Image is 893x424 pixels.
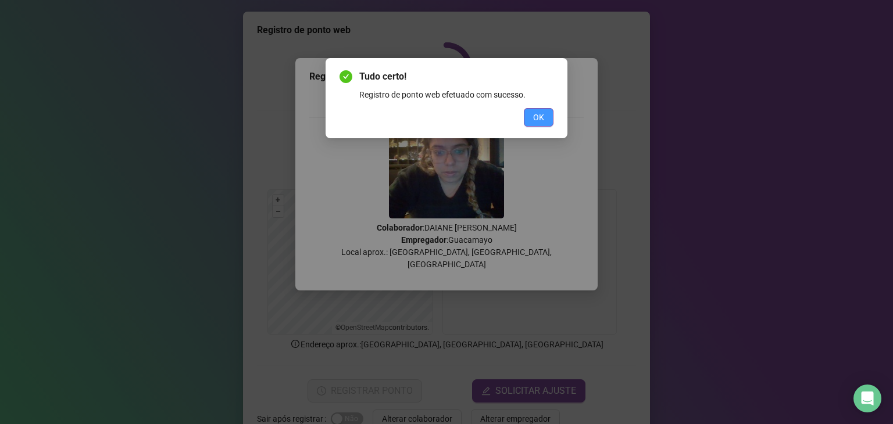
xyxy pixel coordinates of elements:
[340,70,352,83] span: check-circle
[533,111,544,124] span: OK
[359,70,553,84] span: Tudo certo!
[359,88,553,101] div: Registro de ponto web efetuado com sucesso.
[524,108,553,127] button: OK
[853,385,881,412] div: Open Intercom Messenger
